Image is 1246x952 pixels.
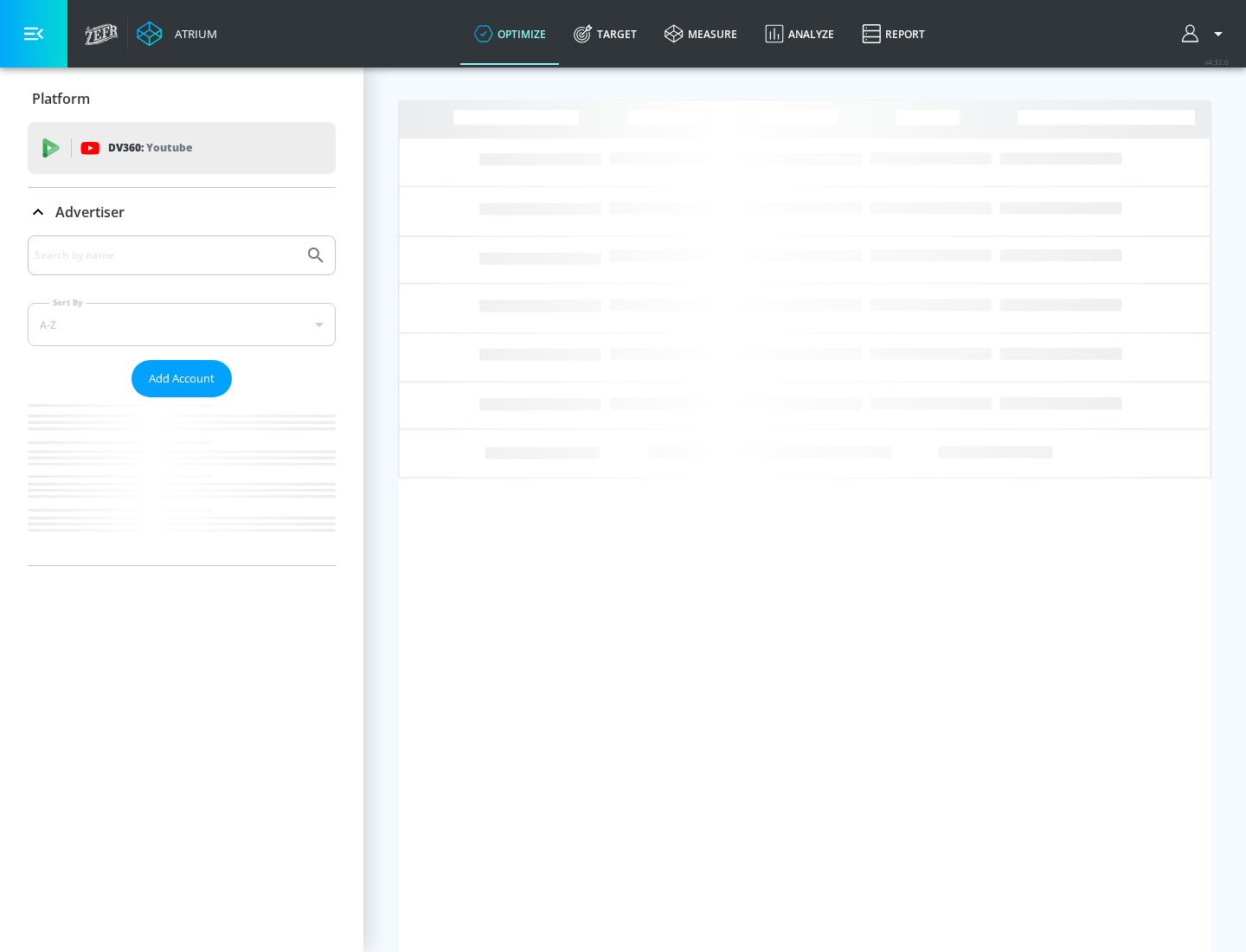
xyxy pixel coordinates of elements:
a: Report [848,3,939,65]
p: Youtube [146,138,192,157]
div: Platform [28,74,336,123]
label: Sort By [49,297,87,308]
button: Add Account [132,360,232,397]
a: Target [560,3,651,65]
div: A-Z [28,303,336,346]
a: optimize [460,3,560,65]
div: Atrium [168,26,217,42]
div: DV360: Youtube [28,122,336,174]
input: Search by name [35,244,297,267]
p: Platform [32,89,90,108]
p: DV360: [108,138,192,158]
div: Advertiser [28,235,336,565]
span: Add Account [149,369,215,389]
a: measure [651,3,751,65]
a: Atrium [137,21,217,47]
div: Advertiser [28,188,336,236]
p: Advertiser [55,203,125,222]
nav: list of Advertiser [28,397,336,565]
a: Analyze [751,3,848,65]
span: v 4.32.0 [1204,57,1229,67]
